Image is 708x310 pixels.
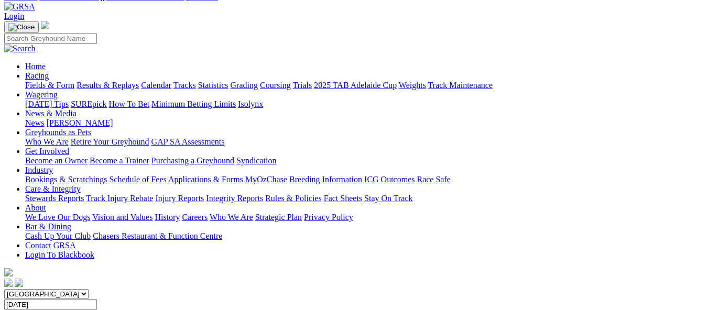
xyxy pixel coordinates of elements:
[15,279,23,287] img: twitter.svg
[25,203,46,212] a: About
[151,137,225,146] a: GAP SA Assessments
[25,118,44,127] a: News
[25,184,81,193] a: Care & Integrity
[25,62,46,71] a: Home
[4,33,97,44] input: Search
[25,81,704,90] div: Racing
[210,213,253,222] a: Who We Are
[25,250,94,259] a: Login To Blackbook
[141,81,171,90] a: Calendar
[71,137,149,146] a: Retire Your Greyhound
[198,81,228,90] a: Statistics
[364,194,412,203] a: Stay On Track
[25,165,53,174] a: Industry
[92,213,153,222] a: Vision and Values
[4,21,39,33] button: Toggle navigation
[25,156,88,165] a: Become an Owner
[25,137,69,146] a: Who We Are
[4,2,35,12] img: GRSA
[90,156,149,165] a: Become a Trainer
[25,213,90,222] a: We Love Our Dogs
[86,194,153,203] a: Track Injury Rebate
[151,99,236,108] a: Minimum Betting Limits
[25,231,704,241] div: Bar & Dining
[173,81,196,90] a: Tracks
[41,21,49,29] img: logo-grsa-white.png
[25,109,77,118] a: News & Media
[265,194,322,203] a: Rules & Policies
[46,118,113,127] a: [PERSON_NAME]
[25,71,49,80] a: Racing
[168,175,243,184] a: Applications & Forms
[155,194,204,203] a: Injury Reports
[4,44,36,53] img: Search
[4,279,13,287] img: facebook.svg
[25,81,74,90] a: Fields & Form
[4,12,24,20] a: Login
[155,213,180,222] a: History
[25,137,704,147] div: Greyhounds as Pets
[292,81,312,90] a: Trials
[25,231,91,240] a: Cash Up Your Club
[25,194,84,203] a: Stewards Reports
[182,213,208,222] a: Careers
[428,81,493,90] a: Track Maintenance
[25,222,71,231] a: Bar & Dining
[231,81,258,90] a: Grading
[25,213,704,222] div: About
[417,175,450,184] a: Race Safe
[25,90,58,99] a: Wagering
[399,81,426,90] a: Weights
[236,156,276,165] a: Syndication
[289,175,362,184] a: Breeding Information
[324,194,362,203] a: Fact Sheets
[25,147,69,156] a: Get Involved
[245,175,287,184] a: MyOzChase
[8,23,35,31] img: Close
[109,99,150,108] a: How To Bet
[25,175,704,184] div: Industry
[25,128,91,137] a: Greyhounds as Pets
[25,118,704,128] div: News & Media
[109,175,166,184] a: Schedule of Fees
[25,156,704,165] div: Get Involved
[4,268,13,276] img: logo-grsa-white.png
[238,99,263,108] a: Isolynx
[25,99,704,109] div: Wagering
[314,81,397,90] a: 2025 TAB Adelaide Cup
[71,99,106,108] a: SUREpick
[260,81,291,90] a: Coursing
[25,99,69,108] a: [DATE] Tips
[4,299,97,310] input: Select date
[25,241,75,250] a: Contact GRSA
[206,194,263,203] a: Integrity Reports
[93,231,222,240] a: Chasers Restaurant & Function Centre
[255,213,302,222] a: Strategic Plan
[304,213,353,222] a: Privacy Policy
[25,194,704,203] div: Care & Integrity
[25,175,107,184] a: Bookings & Scratchings
[364,175,415,184] a: ICG Outcomes
[77,81,139,90] a: Results & Replays
[151,156,234,165] a: Purchasing a Greyhound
